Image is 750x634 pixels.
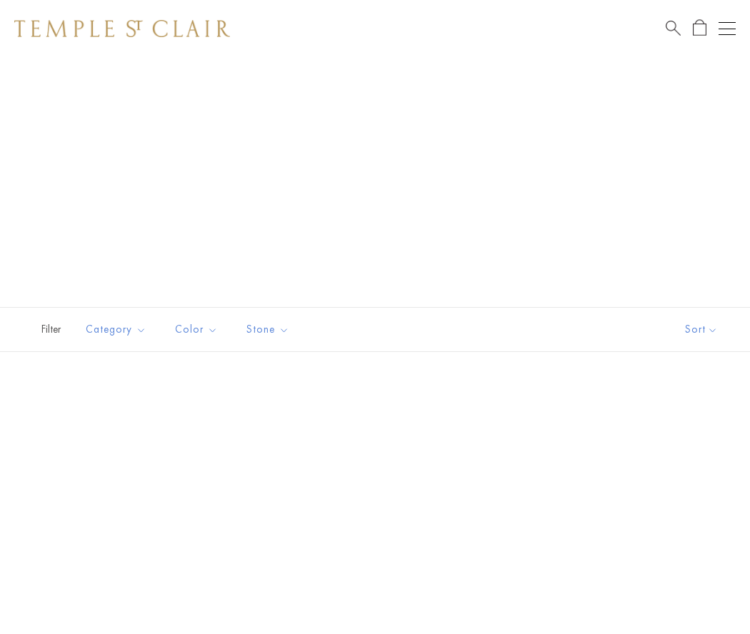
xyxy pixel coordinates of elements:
[693,19,706,37] a: Open Shopping Bag
[79,321,157,338] span: Category
[168,321,229,338] span: Color
[236,313,300,346] button: Stone
[666,19,681,37] a: Search
[239,321,300,338] span: Stone
[164,313,229,346] button: Color
[719,20,736,37] button: Open navigation
[75,313,157,346] button: Category
[653,308,750,351] button: Show sort by
[14,20,230,37] img: Temple St. Clair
